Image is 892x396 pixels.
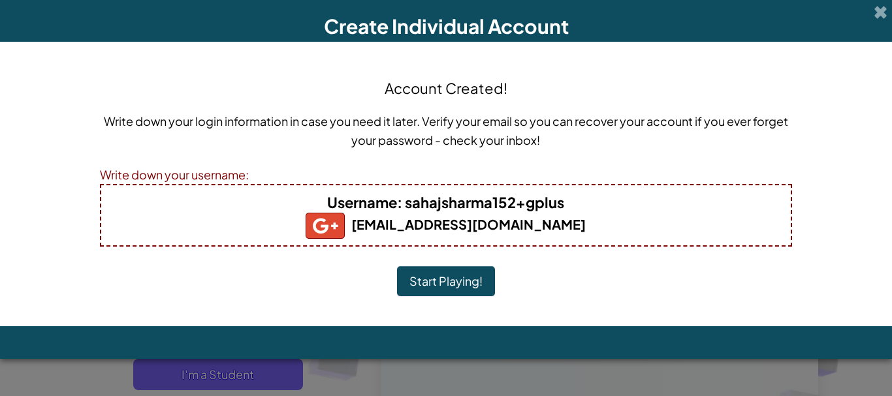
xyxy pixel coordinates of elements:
[397,266,495,296] button: Start Playing!
[306,213,345,239] img: gplus_small.png
[327,193,564,211] b: : sahajsharma152+gplus
[327,193,397,211] span: Username
[385,78,507,99] h4: Account Created!
[100,165,793,184] div: Write down your username:
[324,14,569,38] span: Create Individual Account
[306,216,586,232] b: [EMAIL_ADDRESS][DOMAIN_NAME]
[100,112,793,149] p: Write down your login information in case you need it later. Verify your email so you can recover...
